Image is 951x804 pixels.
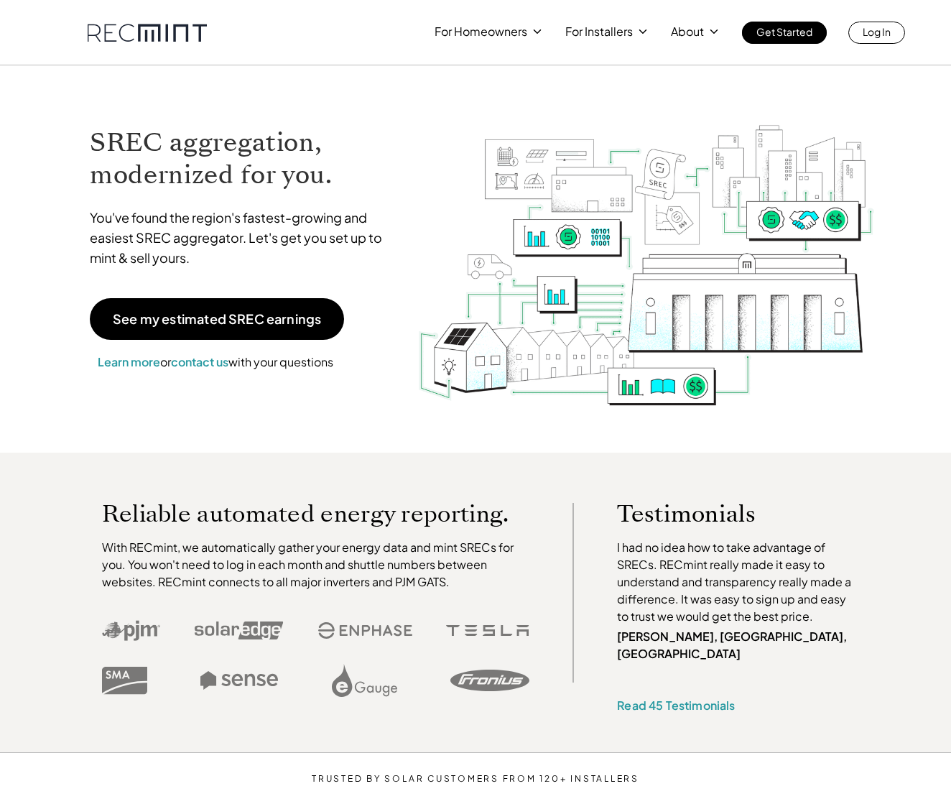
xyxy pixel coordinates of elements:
p: Get Started [756,22,812,42]
h1: SREC aggregation, modernized for you. [90,126,396,191]
p: For Installers [565,22,633,42]
p: With RECmint, we automatically gather your energy data and mint SRECs for you. You won't need to ... [102,539,530,591]
p: I had no idea how to take advantage of SRECs. RECmint really made it easy to understand and trans... [617,539,858,625]
a: Log In [848,22,905,44]
a: Get Started [742,22,827,44]
p: Reliable automated energy reporting. [102,503,530,525]
p: Testimonials [617,503,831,525]
p: Log In [863,22,891,42]
p: [PERSON_NAME], [GEOGRAPHIC_DATA], [GEOGRAPHIC_DATA] [617,628,858,662]
p: For Homeowners [435,22,527,42]
a: contact us [171,354,228,369]
a: Learn more [98,354,160,369]
p: You've found the region's fastest-growing and easiest SREC aggregator. Let's get you set up to mi... [90,208,396,268]
a: See my estimated SREC earnings [90,298,344,340]
p: TRUSTED BY SOLAR CUSTOMERS FROM 120+ INSTALLERS [269,774,683,784]
img: RECmint value cycle [417,87,876,410]
p: See my estimated SREC earnings [113,313,321,325]
a: Read 45 Testimonials [617,698,735,713]
p: About [671,22,704,42]
p: or with your questions [90,353,341,371]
